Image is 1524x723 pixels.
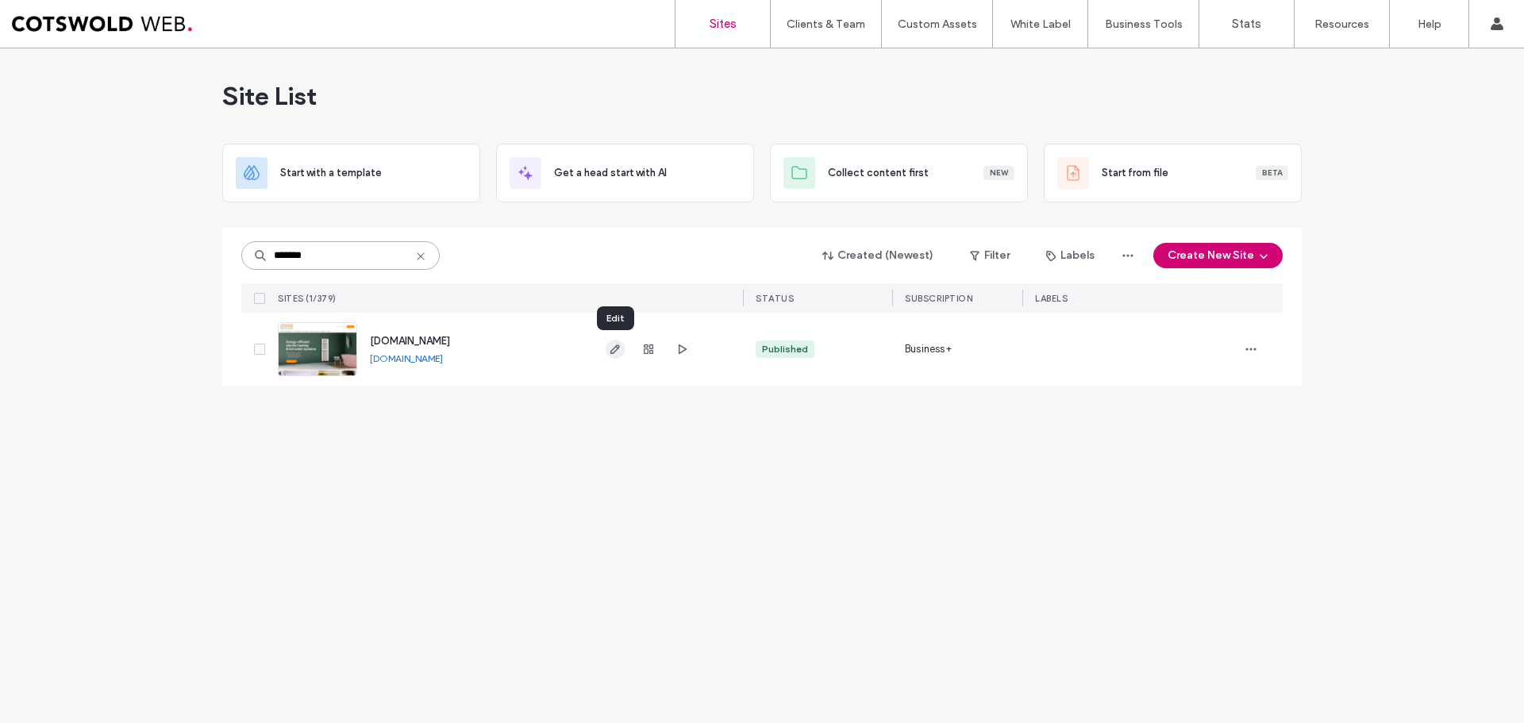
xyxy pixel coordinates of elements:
[222,80,317,112] span: Site List
[496,144,754,202] div: Get a head start with AI
[828,165,929,181] span: Collect content first
[762,342,808,356] div: Published
[1044,144,1302,202] div: Start from fileBeta
[1232,17,1261,31] label: Stats
[1418,17,1441,31] label: Help
[898,17,977,31] label: Custom Assets
[554,165,667,181] span: Get a head start with AI
[905,293,972,304] span: SUBSCRIPTION
[710,17,737,31] label: Sites
[770,144,1028,202] div: Collect content firstNew
[280,165,382,181] span: Start with a template
[1153,243,1283,268] button: Create New Site
[787,17,865,31] label: Clients & Team
[1010,17,1071,31] label: White Label
[809,243,948,268] button: Created (Newest)
[1102,165,1168,181] span: Start from file
[1256,166,1288,180] div: Beta
[36,11,68,25] span: Help
[370,335,450,347] a: [DOMAIN_NAME]
[1032,243,1109,268] button: Labels
[1035,293,1068,304] span: LABELS
[954,243,1026,268] button: Filter
[756,293,794,304] span: STATUS
[222,144,480,202] div: Start with a template
[597,306,634,330] div: Edit
[278,293,337,304] span: SITES (1/379)
[1105,17,1183,31] label: Business Tools
[983,166,1014,180] div: New
[370,352,443,364] a: [DOMAIN_NAME]
[905,341,952,357] span: Business+
[1314,17,1369,31] label: Resources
